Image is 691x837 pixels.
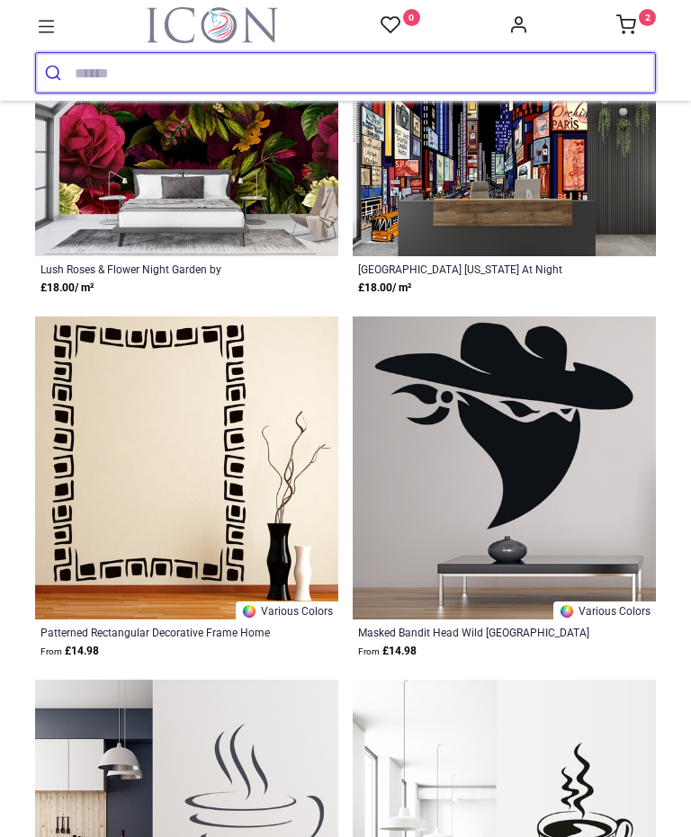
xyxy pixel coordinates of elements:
img: Lush Roses & Flower Night Garden Wall Mural by Uta Naumann [35,54,338,257]
a: Various Colors [553,601,656,619]
a: Account Info [508,20,528,34]
img: Times Square New York At Night Wall Mural Wallpaper [353,54,656,257]
button: Submit [36,53,75,93]
sup: 2 [639,9,656,26]
strong: £ 14.98 [358,643,417,660]
img: Patterned Rectangular Decorative Frame Wall Sticker Home Border Decor Art Decals [35,316,338,619]
span: From [40,646,62,656]
img: Masked Bandit Head Wild West America USA Wall Stickers Home Decor Art Decals [353,316,656,619]
a: Masked Bandit Head Wild [GEOGRAPHIC_DATA] [GEOGRAPHIC_DATA] s Home Decor Art s [358,625,592,639]
a: Lush Roses & Flower Night Garden by [PERSON_NAME] [40,262,274,276]
strong: £ 18.00 / m² [40,280,94,297]
a: Various Colors [236,601,338,619]
a: Logo of Icon Wall Stickers [147,7,278,43]
strong: £ 14.98 [40,643,99,660]
a: Patterned Rectangular Decorative Frame Home Border Decor Art s [40,625,274,639]
sup: 0 [403,9,420,26]
a: 0 [381,14,420,37]
a: 2 [616,20,656,34]
strong: £ 18.00 / m² [358,280,411,297]
img: Icon Wall Stickers [147,7,278,43]
a: [GEOGRAPHIC_DATA] [US_STATE] At Night Wallpaper [358,262,592,276]
span: From [358,646,380,656]
img: Color Wheel [559,603,575,619]
img: Color Wheel [241,603,257,619]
